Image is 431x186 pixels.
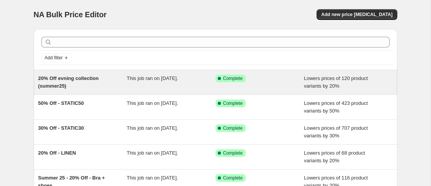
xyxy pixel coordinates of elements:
[127,75,178,81] span: This job ran on [DATE].
[223,100,243,106] span: Complete
[45,55,63,61] span: Add filter
[223,125,243,131] span: Complete
[127,125,178,131] span: This job ran on [DATE].
[38,125,84,131] span: 30% Off - STATIC30
[127,100,178,106] span: This job ran on [DATE].
[223,75,243,82] span: Complete
[38,150,76,156] span: 20% Off - LINEN
[304,125,368,139] span: Lowers prices of 707 product variants by 30%
[38,75,99,89] span: 20% Off evning collection (summer25)
[321,11,392,18] span: Add new price [MEDICAL_DATA]
[317,9,397,20] button: Add new price [MEDICAL_DATA]
[127,150,178,156] span: This job ran on [DATE].
[304,75,368,89] span: Lowers prices of 120 product variants by 20%
[304,100,368,114] span: Lowers prices of 423 product variants by 50%
[304,150,365,163] span: Lowers prices of 68 product variants by 20%
[41,53,72,62] button: Add filter
[223,175,243,181] span: Complete
[38,100,84,106] span: 50% Off - STATIC50
[127,175,178,181] span: This job ran on [DATE].
[34,10,107,19] span: NA Bulk Price Editor
[223,150,243,156] span: Complete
